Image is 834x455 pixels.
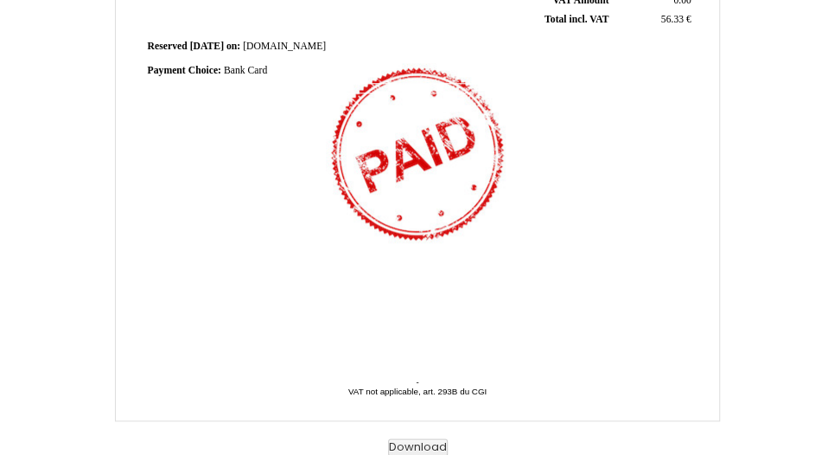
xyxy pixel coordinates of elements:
[612,10,694,30] td: €
[190,41,224,52] span: [DATE]
[416,377,418,387] span: -
[661,14,684,25] span: 56.33
[544,14,609,25] span: Total incl. VAT
[348,387,487,396] span: VAT not applicable, art. 293B du CGI
[148,41,188,52] span: Reserved
[226,41,240,52] span: on:
[243,41,326,52] span: [DOMAIN_NAME]
[148,65,221,76] span: Payment Choice:
[224,65,267,76] span: Bank Card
